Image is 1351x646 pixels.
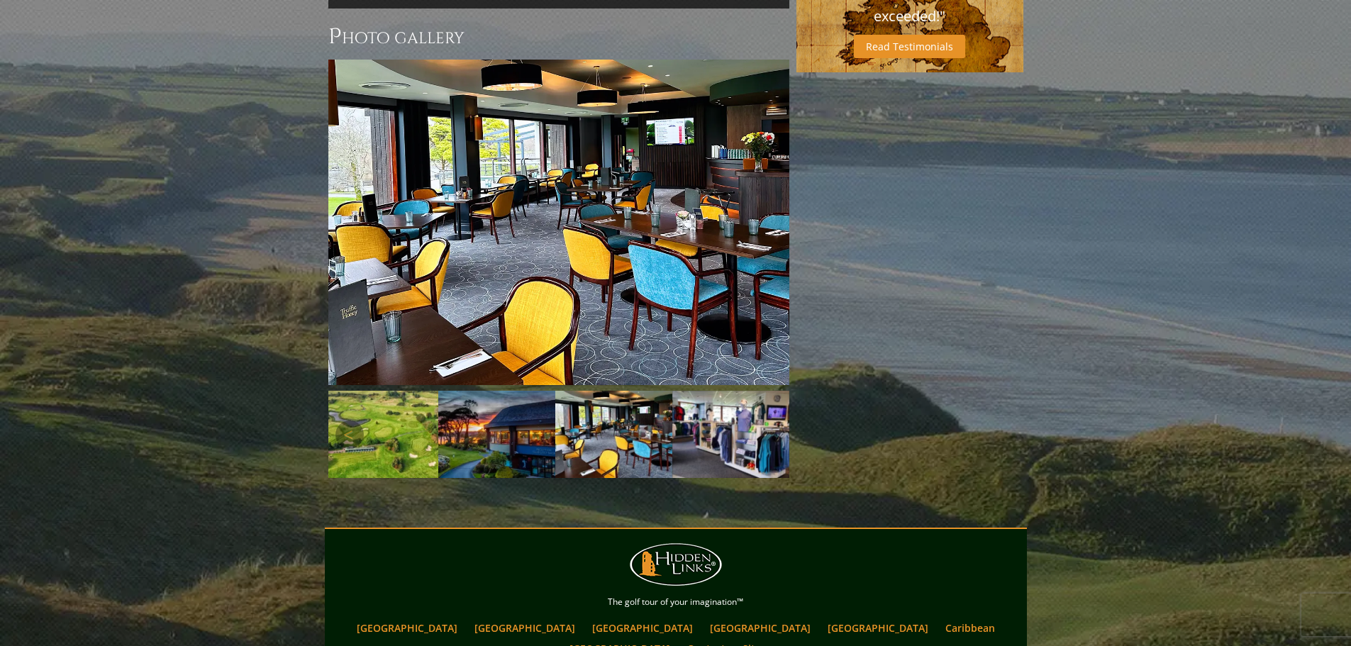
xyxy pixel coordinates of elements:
[938,618,1002,638] a: Caribbean
[328,594,1023,610] p: The golf tour of your imagination™
[854,35,965,58] a: Read Testimonials
[703,618,818,638] a: [GEOGRAPHIC_DATA]
[821,618,935,638] a: [GEOGRAPHIC_DATA]
[328,23,789,51] h3: Photo Gallery
[350,618,465,638] a: [GEOGRAPHIC_DATA]
[467,618,582,638] a: [GEOGRAPHIC_DATA]
[585,618,700,638] a: [GEOGRAPHIC_DATA]
[335,421,364,449] a: Previous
